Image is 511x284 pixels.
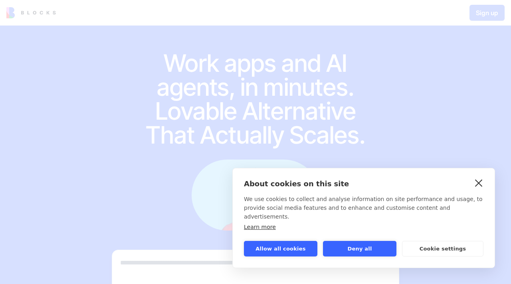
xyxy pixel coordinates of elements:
button: Cookie settings [402,241,483,256]
button: Deny all [323,241,396,256]
a: close [473,176,485,189]
p: We use cookies to collect and analyse information on site performance and usage, to provide socia... [244,195,483,221]
strong: About cookies on this site [244,179,349,188]
a: Learn more [244,224,276,230]
button: Allow all cookies [244,241,317,256]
